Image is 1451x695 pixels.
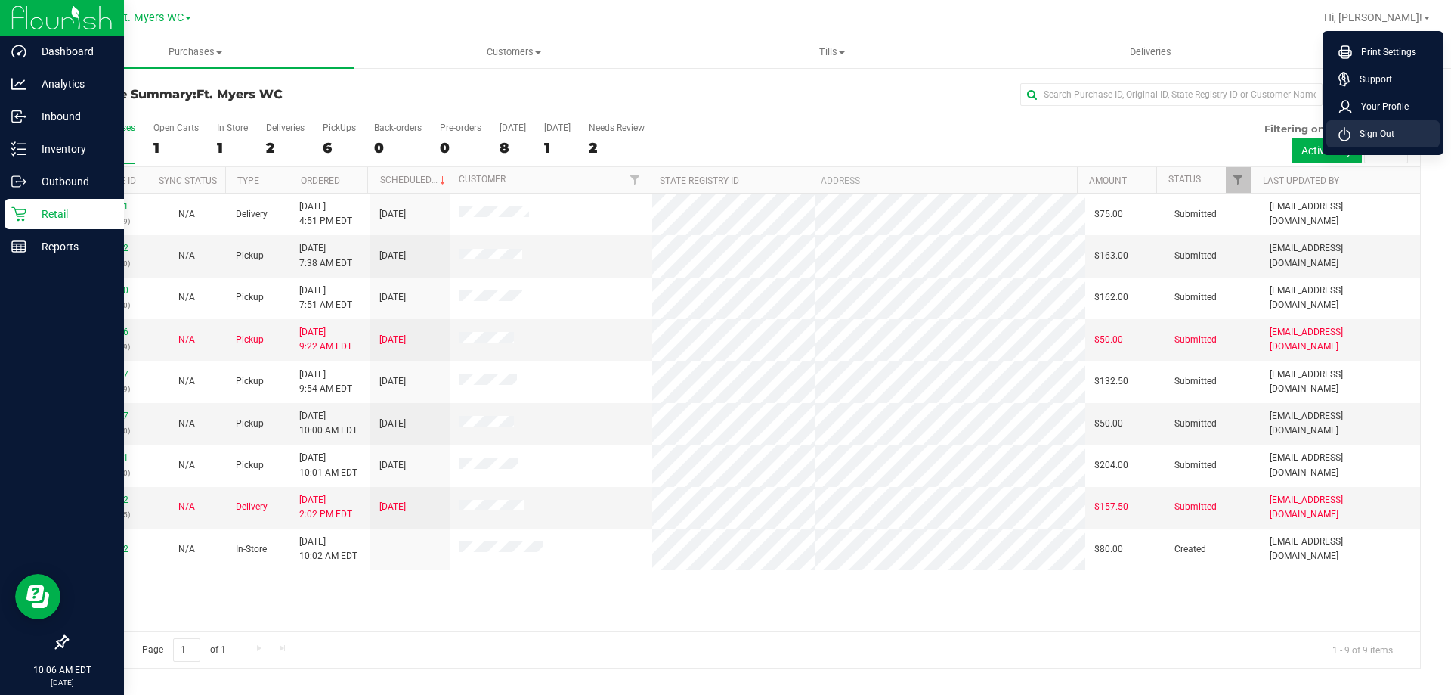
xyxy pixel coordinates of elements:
[673,36,991,68] a: Tills
[374,139,422,157] div: 0
[1094,249,1128,263] span: $163.00
[301,175,340,186] a: Ordered
[500,123,526,133] div: [DATE]
[153,123,199,133] div: Open Carts
[379,458,406,473] span: [DATE]
[178,290,195,305] button: N/A
[86,243,128,253] a: 11847632
[323,139,356,157] div: 6
[299,241,352,270] span: [DATE] 7:38 AM EDT
[86,369,128,380] a: 11848317
[159,175,217,186] a: Sync Status
[11,206,26,222] inline-svg: Retail
[1263,175,1339,186] a: Last Updated By
[809,167,1077,194] th: Address
[1292,138,1362,163] button: Active only
[1174,207,1217,222] span: Submitted
[379,417,406,431] span: [DATE]
[236,333,264,347] span: Pickup
[11,141,26,157] inline-svg: Inventory
[26,140,117,158] p: Inventory
[236,207,268,222] span: Delivery
[129,638,238,662] span: Page of 1
[623,167,648,193] a: Filter
[7,663,117,677] p: 10:06 AM EDT
[1174,417,1217,431] span: Submitted
[1226,167,1251,193] a: Filter
[1089,175,1127,186] a: Amount
[178,501,195,512] span: Not Applicable
[374,123,422,133] div: Back-orders
[217,139,248,157] div: 1
[1094,458,1128,473] span: $204.00
[1350,126,1394,141] span: Sign Out
[11,76,26,92] inline-svg: Analytics
[1338,72,1434,87] a: Support
[11,44,26,59] inline-svg: Dashboard
[178,334,195,345] span: Not Applicable
[178,544,195,554] span: Not Applicable
[217,123,248,133] div: In Store
[178,417,195,431] button: N/A
[1270,241,1411,270] span: [EMAIL_ADDRESS][DOMAIN_NAME]
[236,500,268,514] span: Delivery
[1094,417,1123,431] span: $50.00
[440,123,481,133] div: Pre-orders
[236,417,264,431] span: Pickup
[178,500,195,514] button: N/A
[544,139,571,157] div: 1
[1270,200,1411,228] span: [EMAIL_ADDRESS][DOMAIN_NAME]
[1270,451,1411,479] span: [EMAIL_ADDRESS][DOMAIN_NAME]
[178,250,195,261] span: Not Applicable
[379,207,406,222] span: [DATE]
[299,451,357,479] span: [DATE] 10:01 AM EDT
[1270,284,1411,312] span: [EMAIL_ADDRESS][DOMAIN_NAME]
[178,542,195,557] button: N/A
[1324,11,1422,23] span: Hi, [PERSON_NAME]!
[178,460,195,470] span: Not Applicable
[299,368,352,396] span: [DATE] 9:54 AM EDT
[1270,325,1411,354] span: [EMAIL_ADDRESS][DOMAIN_NAME]
[1174,249,1217,263] span: Submitted
[196,87,283,101] span: Ft. Myers WC
[178,458,195,473] button: N/A
[236,542,267,557] span: In-Store
[1174,290,1217,305] span: Submitted
[1094,374,1128,389] span: $132.50
[86,285,128,296] a: 11847670
[1320,638,1405,661] span: 1 - 9 of 9 items
[1270,535,1411,563] span: [EMAIL_ADDRESS][DOMAIN_NAME]
[36,36,354,68] a: Purchases
[178,292,195,303] span: Not Applicable
[500,139,526,157] div: 8
[660,175,739,186] a: State Registry ID
[26,75,117,93] p: Analytics
[26,172,117,191] p: Outbound
[1270,409,1411,438] span: [EMAIL_ADDRESS][DOMAIN_NAME]
[1264,123,1363,135] span: Filtering on status:
[379,333,406,347] span: [DATE]
[178,418,195,429] span: Not Applicable
[589,139,645,157] div: 2
[299,284,352,312] span: [DATE] 7:51 AM EDT
[1270,493,1411,522] span: [EMAIL_ADDRESS][DOMAIN_NAME]
[86,327,128,337] a: 11847966
[7,677,117,688] p: [DATE]
[236,249,264,263] span: Pickup
[1094,290,1128,305] span: $162.00
[1174,374,1217,389] span: Submitted
[236,290,264,305] span: Pickup
[1168,174,1201,185] a: Status
[86,495,128,505] a: 11843722
[1350,72,1392,87] span: Support
[299,200,352,228] span: [DATE] 4:51 PM EDT
[178,376,195,386] span: Not Applicable
[15,574,60,619] iframe: Resource center
[11,174,26,189] inline-svg: Outbound
[86,452,128,463] a: 11848361
[323,123,356,133] div: PickUps
[11,109,26,124] inline-svg: Inbound
[86,411,128,421] a: 11848357
[380,175,449,185] a: Scheduled
[237,175,259,186] a: Type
